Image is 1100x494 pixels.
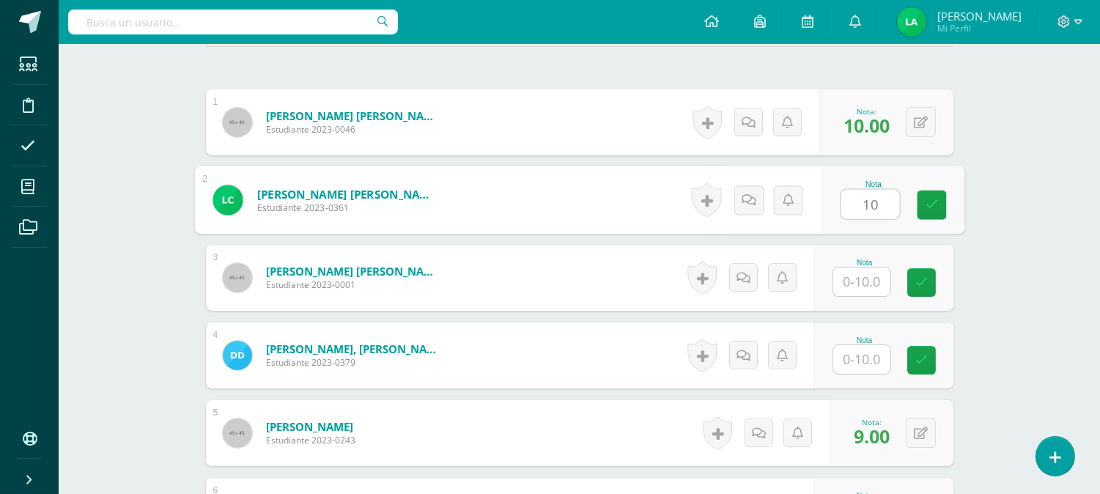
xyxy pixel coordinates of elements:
span: Estudiante 2023-0379 [266,356,442,369]
span: [PERSON_NAME] [937,9,1022,23]
a: [PERSON_NAME], [PERSON_NAME] [266,342,442,356]
div: Nota: [854,417,890,427]
a: [PERSON_NAME] [PERSON_NAME] [266,264,442,279]
input: 0-10.0 [833,345,890,374]
a: [PERSON_NAME] [266,419,355,434]
span: Estudiante 2023-0361 [256,202,438,215]
img: 45x45 [223,108,252,137]
span: Mi Perfil [937,22,1022,34]
span: Estudiante 2023-0001 [266,279,442,291]
input: Busca un usuario... [68,10,398,34]
span: 9.00 [854,424,890,449]
img: 45x45 [223,263,252,292]
img: 5f2654391ba7add1cd0a87a657c4e108.png [223,341,252,370]
span: Estudiante 2023-0243 [266,434,355,446]
img: 45x45 [223,419,252,448]
img: 40df17da9b91ae5febd4e0c7755563f5.png [213,185,243,215]
span: Estudiante 2023-0046 [266,123,442,136]
span: 10.00 [844,113,890,138]
div: Nota [840,180,907,188]
div: Nota: [844,106,890,117]
input: 0-10.0 [833,268,890,296]
input: 0-10.0 [841,190,899,219]
a: [PERSON_NAME] [PERSON_NAME] [256,186,438,202]
a: [PERSON_NAME] [PERSON_NAME] [266,108,442,123]
div: Nota [833,336,897,344]
img: 9a1e7f6ee7d2d53670f65b8a0401b2da.png [897,7,926,37]
div: Nota [833,259,897,267]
